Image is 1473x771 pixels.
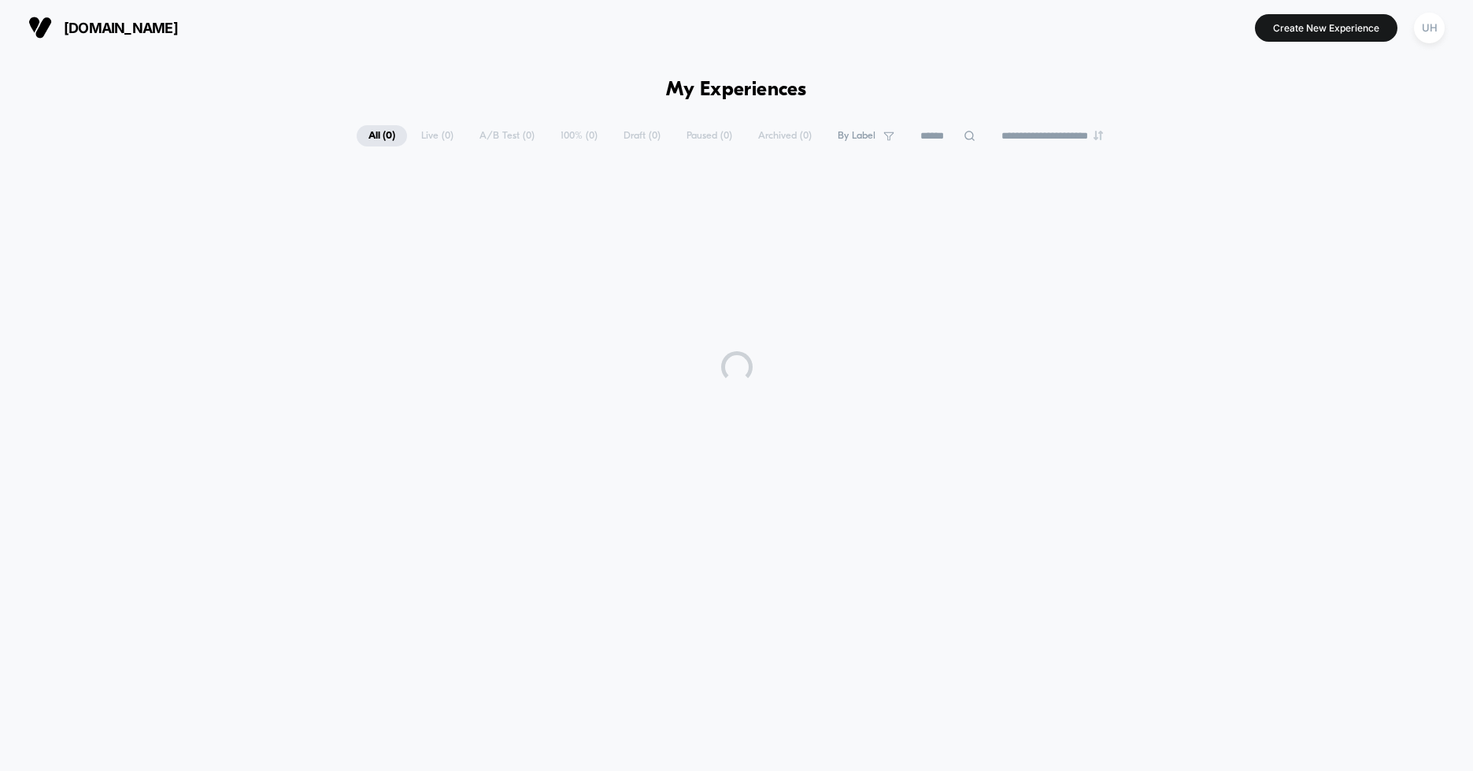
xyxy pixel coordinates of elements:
button: UH [1409,12,1449,44]
span: All ( 0 ) [357,125,407,146]
span: By Label [838,130,875,142]
button: Create New Experience [1255,14,1397,42]
span: [DOMAIN_NAME] [64,20,178,36]
button: [DOMAIN_NAME] [24,15,183,40]
img: end [1094,131,1103,140]
img: Visually logo [28,16,52,39]
div: UH [1414,13,1445,43]
h1: My Experiences [666,79,807,102]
